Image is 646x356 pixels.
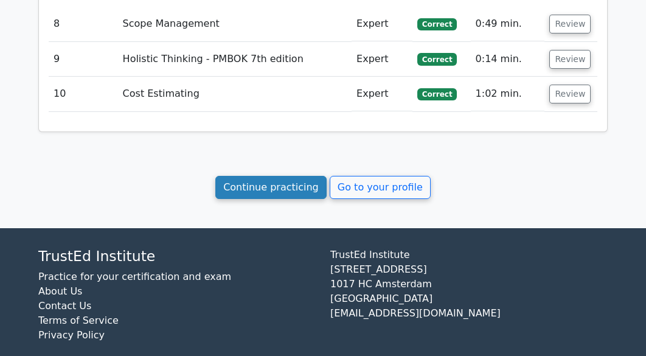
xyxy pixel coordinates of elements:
a: About Us [38,285,82,297]
a: Go to your profile [330,176,431,199]
td: 0:14 min. [471,42,545,77]
td: Expert [352,7,412,41]
a: Contact Us [38,300,91,312]
div: TrustEd Institute [STREET_ADDRESS] 1017 HC Amsterdam [GEOGRAPHIC_DATA] [EMAIL_ADDRESS][DOMAIN_NAME] [323,248,615,352]
button: Review [549,50,591,69]
a: Practice for your certification and exam [38,271,231,282]
td: 8 [49,7,118,41]
span: Correct [417,53,457,65]
td: Cost Estimating [118,77,352,111]
td: Expert [352,42,412,77]
a: Terms of Service [38,315,119,326]
td: 1:02 min. [471,77,545,111]
button: Review [549,15,591,33]
td: 10 [49,77,118,111]
a: Privacy Policy [38,329,105,341]
td: 9 [49,42,118,77]
h4: TrustEd Institute [38,248,316,265]
span: Correct [417,18,457,30]
td: 0:49 min. [471,7,545,41]
td: Holistic Thinking - PMBOK 7th edition [118,42,352,77]
td: Scope Management [118,7,352,41]
a: Continue practicing [215,176,327,199]
td: Expert [352,77,412,111]
span: Correct [417,88,457,100]
button: Review [549,85,591,103]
